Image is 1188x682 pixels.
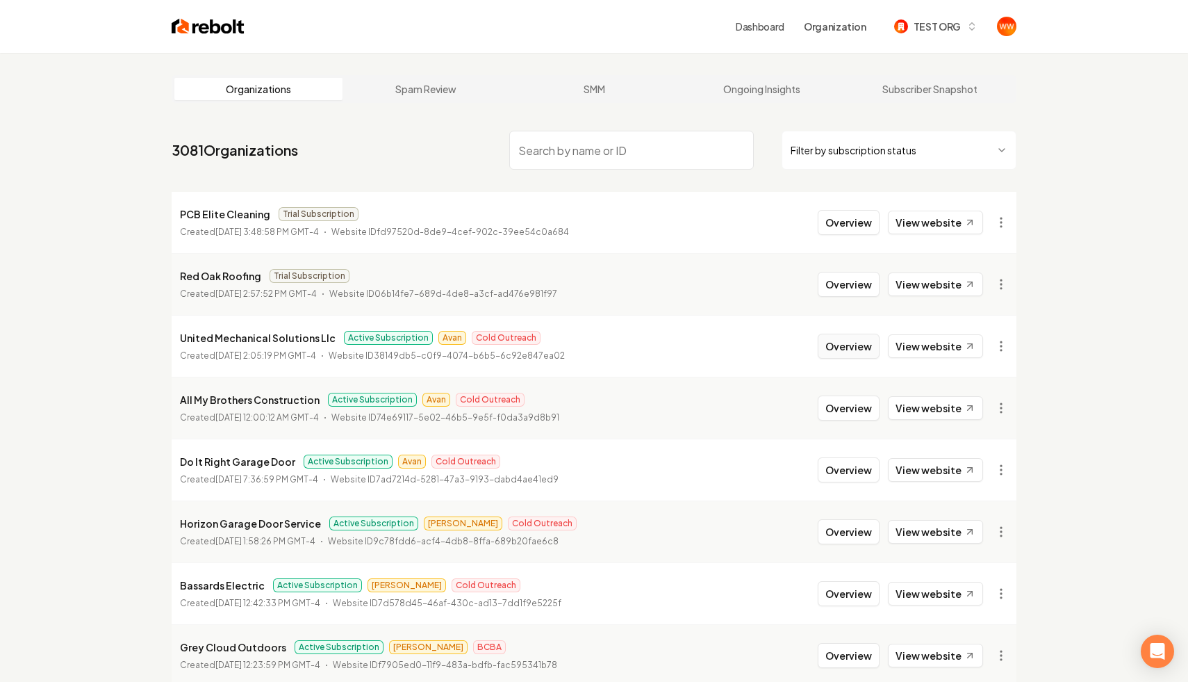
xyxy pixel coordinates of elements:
span: Trial Subscription [279,207,358,221]
time: [DATE] 12:42:33 PM GMT-4 [215,598,320,608]
p: Website ID 9c78fdd6-acf4-4db8-8ffa-689b20fae6c8 [328,535,559,549]
button: Organization [795,14,875,39]
p: United Mechanical Solutions Llc [180,330,336,346]
span: Active Subscription [304,455,393,469]
span: Active Subscription [344,331,433,345]
a: View website [888,644,983,667]
p: Grey Cloud Outdoors [180,639,286,656]
time: [DATE] 2:57:52 PM GMT-4 [215,289,317,299]
span: Avan [422,393,450,407]
p: Website ID 38149db5-c0f9-4074-b6b5-6c92e847ea02 [329,349,565,363]
div: Open Intercom Messenger [1141,635,1174,668]
p: Bassards Electric [180,577,265,594]
a: Organizations [174,78,343,100]
p: Website ID fd97520d-8de9-4cef-902c-39ee54c0a684 [331,225,569,239]
button: Overview [818,272,880,297]
a: SMM [510,78,678,100]
span: Trial Subscription [270,269,349,283]
span: TEST ORG [914,19,961,34]
p: All My Brothers Construction [180,391,320,408]
button: Overview [818,210,880,235]
button: Overview [818,643,880,668]
p: Red Oak Roofing [180,268,261,284]
a: View website [888,396,983,420]
a: Subscriber Snapshot [845,78,1014,100]
span: Avan [438,331,466,345]
p: Website ID 7d578d45-46af-430c-ad13-7dd1f9e5225f [333,596,561,610]
p: Website ID 06b14fe7-689d-4de8-a3cf-ad476e981f97 [329,287,557,301]
img: TEST ORG [894,19,908,33]
span: Active Subscription [295,640,383,654]
p: Created [180,535,315,549]
span: Cold Outreach [456,393,525,407]
a: View website [888,582,983,606]
p: Do It Right Garage Door [180,453,295,470]
a: View website [888,273,983,296]
span: Cold Outreach [431,455,500,469]
a: View website [888,458,983,482]
time: [DATE] 12:23:59 PM GMT-4 [215,660,320,670]
time: [DATE] 12:00:12 AM GMT-4 [215,412,319,423]
time: [DATE] 1:58:26 PM GMT-4 [215,536,315,546]
input: Search by name or ID [509,131,754,170]
span: [PERSON_NAME] [389,640,468,654]
span: Cold Outreach [472,331,541,345]
p: Website ID 74e69117-5e02-46b5-9e5f-f0da3a9d8b91 [331,411,559,425]
a: Dashboard [736,19,784,33]
a: Spam Review [343,78,511,100]
span: Active Subscription [329,517,418,530]
span: Avan [398,455,426,469]
button: Overview [818,334,880,359]
a: View website [888,211,983,234]
span: Active Subscription [273,578,362,592]
button: Open user button [997,17,1016,36]
p: Created [180,287,317,301]
p: Created [180,349,316,363]
button: Overview [818,519,880,544]
span: Cold Outreach [508,517,577,530]
time: [DATE] 3:48:58 PM GMT-4 [215,227,319,237]
p: Website ID 7ad7214d-5281-47a3-9193-dabd4ae41ed9 [331,473,559,487]
a: View website [888,334,983,358]
time: [DATE] 7:36:59 PM GMT-4 [215,474,318,485]
button: Overview [818,396,880,421]
span: Cold Outreach [452,578,520,592]
a: Ongoing Insights [678,78,846,100]
span: [PERSON_NAME] [424,517,502,530]
button: Overview [818,581,880,606]
p: Created [180,596,320,610]
a: 3081Organizations [172,140,298,160]
span: [PERSON_NAME] [368,578,446,592]
p: Created [180,411,319,425]
img: Will Wallace [997,17,1016,36]
span: BCBA [473,640,506,654]
span: Active Subscription [328,393,417,407]
button: Overview [818,457,880,482]
p: Created [180,225,319,239]
time: [DATE] 2:05:19 PM GMT-4 [215,350,316,361]
a: View website [888,520,983,544]
img: Rebolt Logo [172,17,245,36]
p: Created [180,658,320,672]
p: PCB Elite Cleaning [180,206,270,222]
p: Horizon Garage Door Service [180,515,321,532]
p: Website ID f7905ed0-11f9-483a-bdfb-fac595341b78 [333,658,557,672]
p: Created [180,473,318,487]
